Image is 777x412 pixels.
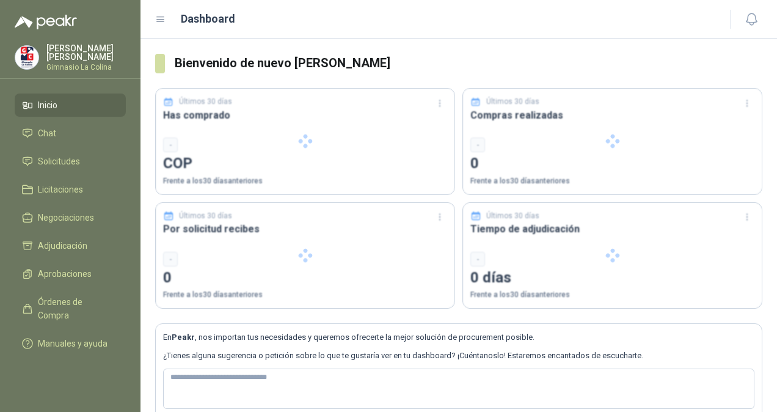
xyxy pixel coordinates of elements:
span: Órdenes de Compra [38,295,114,322]
b: Peakr [172,333,195,342]
span: Licitaciones [38,183,83,196]
a: Solicitudes [15,150,126,173]
p: En , nos importan tus necesidades y queremos ofrecerte la mejor solución de procurement posible. [163,331,754,344]
a: Chat [15,122,126,145]
h1: Dashboard [181,10,235,28]
h3: Bienvenido de nuevo [PERSON_NAME] [175,54,763,73]
p: [PERSON_NAME] [PERSON_NAME] [46,44,126,61]
a: Órdenes de Compra [15,290,126,327]
a: Manuales y ayuda [15,332,126,355]
img: Company Logo [15,46,38,69]
a: Aprobaciones [15,262,126,285]
a: Adjudicación [15,234,126,257]
a: Inicio [15,94,126,117]
img: Logo peakr [15,15,77,29]
span: Adjudicación [38,239,87,252]
span: Manuales y ayuda [38,337,108,350]
p: Gimnasio La Colina [46,64,126,71]
span: Solicitudes [38,155,80,168]
p: ¿Tienes alguna sugerencia o petición sobre lo que te gustaría ver en tu dashboard? ¡Cuéntanoslo! ... [163,350,754,362]
span: Aprobaciones [38,267,92,281]
a: Negociaciones [15,206,126,229]
a: Licitaciones [15,178,126,201]
span: Inicio [38,98,57,112]
span: Negociaciones [38,211,94,224]
span: Chat [38,127,56,140]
